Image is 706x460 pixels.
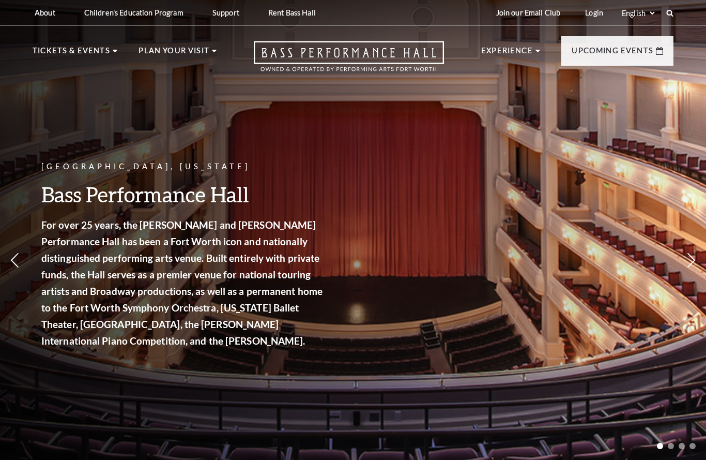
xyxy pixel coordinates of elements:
[41,181,326,207] h3: Bass Performance Hall
[33,44,110,63] p: Tickets & Events
[572,44,653,63] p: Upcoming Events
[41,160,326,173] p: [GEOGRAPHIC_DATA], [US_STATE]
[35,8,55,17] p: About
[481,44,533,63] p: Experience
[268,8,316,17] p: Rent Bass Hall
[212,8,239,17] p: Support
[139,44,209,63] p: Plan Your Visit
[84,8,183,17] p: Children's Education Program
[620,8,656,18] select: Select:
[41,219,323,347] strong: For over 25 years, the [PERSON_NAME] and [PERSON_NAME] Performance Hall has been a Fort Worth ico...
